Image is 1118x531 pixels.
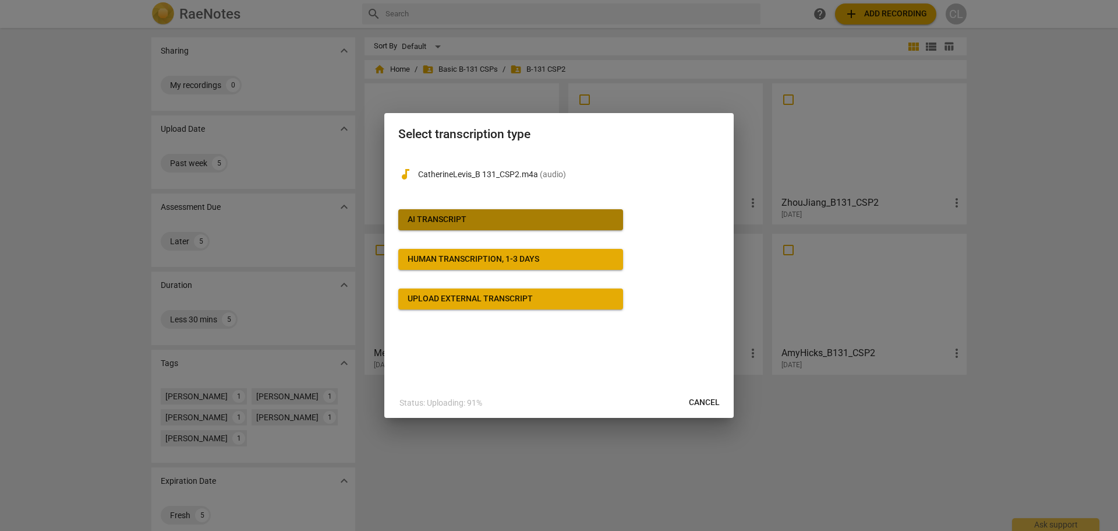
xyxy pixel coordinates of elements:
[398,289,623,310] button: Upload external transcript
[689,397,720,409] span: Cancel
[418,168,720,181] p: CatherineLevis_B 131_CSP2.m4a(audio)
[408,293,533,305] div: Upload external transcript
[398,127,720,142] h2: Select transcription type
[398,209,623,230] button: AI Transcript
[408,254,539,265] div: Human transcription, 1-3 days
[680,392,729,413] button: Cancel
[398,167,412,181] span: audiotrack
[398,249,623,270] button: Human transcription, 1-3 days
[540,170,566,179] span: ( audio )
[399,397,482,409] p: Status: Uploading: 91%
[408,214,466,226] div: AI Transcript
